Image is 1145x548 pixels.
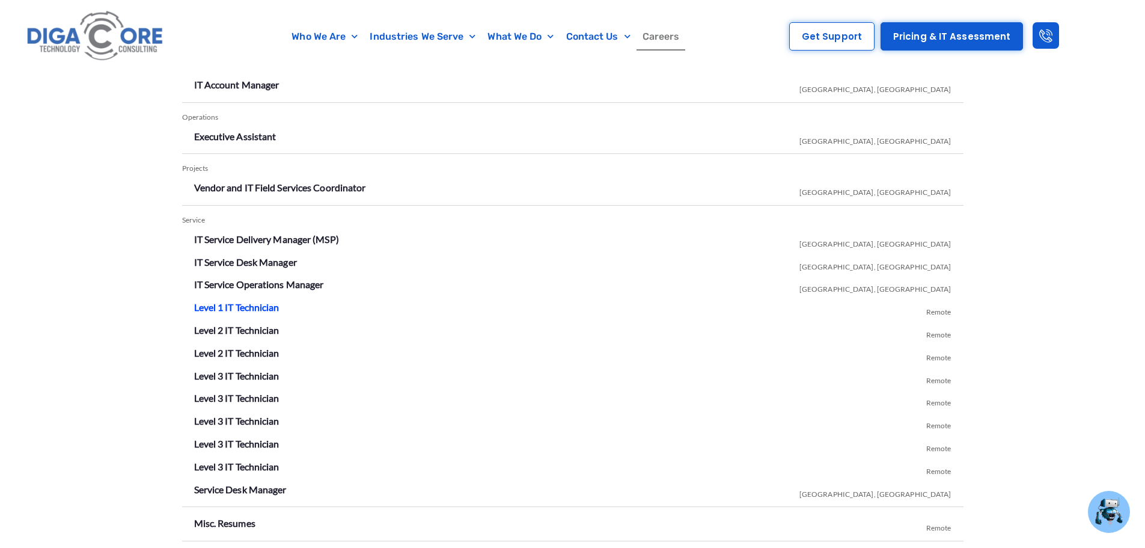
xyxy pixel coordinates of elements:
[194,256,297,268] a: IT Service Desk Manager
[194,233,339,245] a: IT Service Delivery Manager (MSP)
[182,109,963,126] div: Operations
[194,131,276,142] a: Executive Assistant
[194,370,279,381] a: Level 3 IT Technician
[560,23,637,51] a: Contact Us
[285,23,364,51] a: Who We Are
[194,324,279,336] a: Level 2 IT Technician
[799,481,951,503] span: [GEOGRAPHIC_DATA], [GEOGRAPHIC_DATA]
[637,23,686,51] a: Careers
[926,435,951,458] span: Remote
[481,23,560,51] a: What We Do
[881,22,1023,51] a: Pricing & IT Assessment
[926,367,951,390] span: Remote
[799,128,951,150] span: [GEOGRAPHIC_DATA], [GEOGRAPHIC_DATA]
[194,461,279,472] a: Level 3 IT Technician
[926,298,951,321] span: Remote
[926,344,951,367] span: Remote
[799,276,951,298] span: [GEOGRAPHIC_DATA], [GEOGRAPHIC_DATA]
[194,79,279,90] a: IT Account Manager
[926,321,951,344] span: Remote
[182,160,963,177] div: Projects
[194,415,279,426] a: Level 3 IT Technician
[182,212,963,229] div: Service
[194,182,366,193] a: Vendor and IT Field Services Coordinator
[194,301,279,313] a: Level 1 IT Technician
[364,23,481,51] a: Industries We Serve
[194,347,279,359] a: Level 2 IT Technician
[926,458,951,481] span: Remote
[799,179,951,202] span: [GEOGRAPHIC_DATA], [GEOGRAPHIC_DATA]
[926,412,951,435] span: Remote
[799,230,951,253] span: [GEOGRAPHIC_DATA], [GEOGRAPHIC_DATA]
[789,22,875,51] a: Get Support
[194,484,287,495] a: Service Desk Manager
[926,389,951,412] span: Remote
[194,279,324,290] a: IT Service Operations Manager
[799,253,951,276] span: [GEOGRAPHIC_DATA], [GEOGRAPHIC_DATA]
[799,76,951,99] span: [GEOGRAPHIC_DATA], [GEOGRAPHIC_DATA]
[225,23,747,51] nav: Menu
[802,32,862,41] span: Get Support
[194,517,255,529] a: Misc. Resumes
[893,32,1010,41] span: Pricing & IT Assessment
[194,392,279,404] a: Level 3 IT Technician
[194,438,279,449] a: Level 3 IT Technician
[23,6,168,67] img: Digacore logo 1
[926,514,951,537] span: Remote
